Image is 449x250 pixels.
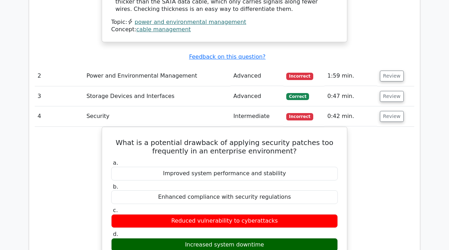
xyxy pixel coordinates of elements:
[230,66,283,86] td: Advanced
[113,159,118,166] span: a.
[111,19,338,26] div: Topic:
[110,138,339,155] h5: What is a potential drawback of applying security patches too frequently in an enterprise environ...
[113,231,118,237] span: d.
[83,66,230,86] td: Power and Environmental Management
[380,71,404,81] button: Review
[83,86,230,106] td: Storage Devices and Interfaces
[324,86,377,106] td: 0:47 min.
[286,73,313,80] span: Incorrect
[35,86,83,106] td: 3
[35,106,83,126] td: 4
[113,183,118,190] span: b.
[35,66,83,86] td: 2
[286,93,309,100] span: Correct
[136,26,191,33] a: cable management
[380,91,404,102] button: Review
[111,214,338,228] div: Reduced vulnerability to cyberattacks
[111,167,338,180] div: Improved system performance and stability
[230,106,283,126] td: Intermediate
[324,106,377,126] td: 0:42 min.
[324,66,377,86] td: 1:59 min.
[111,190,338,204] div: Enhanced compliance with security regulations
[83,106,230,126] td: Security
[380,111,404,122] button: Review
[230,86,283,106] td: Advanced
[111,26,338,33] div: Concept:
[113,207,118,213] span: c.
[286,113,313,120] span: Incorrect
[135,19,246,25] a: power and environmental management
[189,53,266,60] a: Feedback on this question?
